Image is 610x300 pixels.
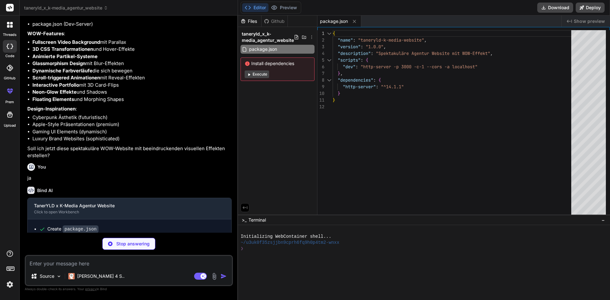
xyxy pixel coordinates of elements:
button: Download [537,3,573,13]
label: GitHub [4,76,16,81]
div: 2 [317,37,324,43]
span: − [601,217,605,223]
li: mit Parallax [32,39,232,46]
label: threads [3,32,17,37]
div: 12 [317,103,324,110]
span: "^14.1.1" [381,84,404,90]
span: "taneryld-k-media-website" [358,37,424,43]
span: Install dependencies [245,60,310,67]
div: 1 [317,30,324,37]
span: "http-server" [343,84,376,90]
li: mit Reveal-Effekten [32,74,232,82]
strong: Scroll-triggered Animationen [32,75,100,81]
strong: Glassmorphism Design [32,60,85,66]
p: : [27,105,232,113]
div: 11 [317,97,324,103]
span: , [424,37,427,43]
span: { [333,30,335,36]
strong: Design-Inspirationen [27,106,76,112]
span: : [353,37,356,43]
strong: Animierte Partikel-Systeme [32,53,98,59]
span: { [366,57,368,63]
div: Click to collapse the range. [325,77,333,83]
span: "version" [338,44,361,50]
li: Luxury Brand Websites (sophisticated) [32,135,232,143]
span: Terminal [248,217,266,223]
div: 7 [317,70,324,77]
span: : [361,44,363,50]
p: : [27,30,232,37]
span: : [376,84,378,90]
div: 5 [317,57,324,63]
li: Apple-Style Präsentationen (premium) [32,121,232,128]
div: Create [47,226,98,232]
li: mit 3D Card-Flips [32,82,232,89]
label: prem [5,99,14,105]
p: [PERSON_NAME] 4 S.. [77,273,125,279]
button: TanerYLD x K-Media Agentur WebsiteClick to open Workbench [28,198,221,219]
span: } [333,97,335,103]
span: "description" [338,50,371,56]
span: "1.0.0" [366,44,383,50]
div: Click to collapse the range. [325,30,333,37]
h6: Bind AI [37,187,53,194]
span: "dependencies" [338,77,373,83]
div: 4 [317,50,324,57]
button: Preview [268,3,300,12]
span: : [371,50,373,56]
p: Stop answering [116,241,150,247]
span: >_ [242,217,247,223]
strong: WOW-Features [27,30,64,37]
span: "scripts" [338,57,361,63]
div: 3 [317,43,324,50]
label: code [5,53,14,59]
span: : [373,77,376,83]
span: taneryld_x_k-media_agentur_website [242,31,294,43]
div: Click to collapse the range. [325,57,333,63]
label: Upload [4,123,16,128]
div: TanerYLD x K-Media Agentur Website [34,203,215,209]
button: Editor [242,3,268,12]
img: Claude 4 Sonnet [68,273,75,279]
div: 9 [317,83,324,90]
img: Pick Models [56,274,62,279]
li: und Morphing Shapes [32,96,232,103]
li: mit Blur-Effekten [32,60,232,67]
span: : [361,57,363,63]
span: ❯ [241,246,244,252]
p: ja [27,175,232,182]
span: ~/u3uk0f35zsjjbn9cprh6fq9h0p4tm2-wnxx [241,240,339,246]
div: Github [261,18,288,24]
span: privacy [85,287,97,291]
span: : [356,64,358,70]
button: − [600,215,606,225]
div: 6 [317,63,324,70]
span: } [338,90,340,96]
span: Show preview [574,18,605,24]
div: 10 [317,90,324,97]
div: Click to open Workbench [34,210,215,215]
span: taneryld_x_k-media_agentur_website [24,5,108,11]
strong: 3D CSS Transformationen [32,46,93,52]
p: Source [40,273,54,279]
strong: Fullscreen Video Background [32,39,100,45]
li: und Shadows [32,89,232,96]
span: "http-server -p 3000 -c-1 --cors -a localhost" [361,64,478,70]
span: { [378,77,381,83]
span: } [338,70,340,76]
span: , [490,50,493,56]
img: attachment [211,273,218,280]
img: settings [4,279,15,290]
strong: Dynamische Farbverläufe [32,68,92,74]
img: icon [220,273,227,279]
span: , [340,70,343,76]
li: die sich bewegen [32,67,232,75]
li: Gaming UI Elements (dynamisch) [32,128,232,136]
p: Soll ich jetzt diese spektakuläre WOW-Website mit beeindruckenden visuellen Effekten erstellen? [27,145,232,159]
p: Always double-check its answers. Your in Bind [25,286,233,292]
span: package.json [248,45,278,53]
span: "dev" [343,64,356,70]
li: package.json (Dev-Server) [32,21,232,28]
strong: Floating Elements [32,96,74,102]
li: Cyberpunk Ästhetik (futuristisch) [32,114,232,121]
